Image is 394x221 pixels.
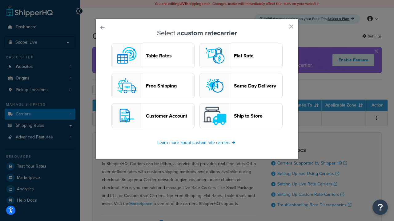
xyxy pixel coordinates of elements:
[234,53,282,59] header: Flat Rate
[199,103,283,128] button: shipToStore logoShip to Store
[146,113,194,119] header: Customer Account
[111,73,195,98] button: free logoFree Shipping
[203,73,227,98] img: sameday logo
[115,103,139,128] img: customerAccount logo
[115,73,139,98] img: free logo
[203,103,227,128] img: shipToStore logo
[146,83,194,89] header: Free Shipping
[146,53,194,59] header: Table Rates
[181,28,237,38] strong: custom rate carrier
[111,103,195,128] button: customerAccount logoCustomer Account
[115,43,139,68] img: custom logo
[199,73,283,98] button: sameday logoSame Day Delivery
[157,139,237,146] a: Learn more about custom rate carriers
[234,83,282,89] header: Same Day Delivery
[372,200,388,215] button: Open Resource Center
[199,43,283,68] button: flat logoFlat Rate
[111,29,283,37] h3: Select a
[234,113,282,119] header: Ship to Store
[111,43,195,68] button: custom logoTable Rates
[203,43,227,68] img: flat logo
